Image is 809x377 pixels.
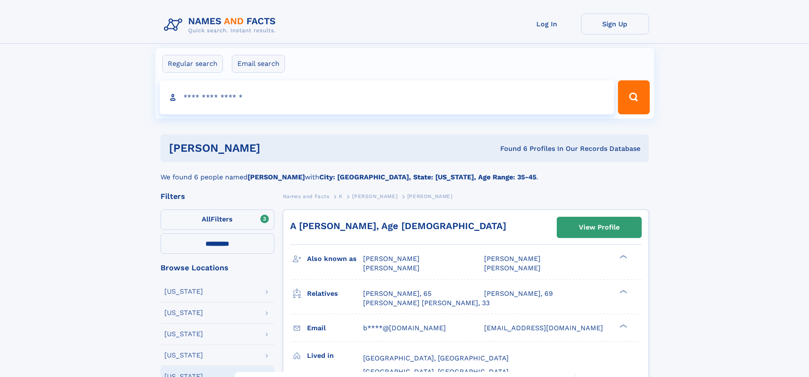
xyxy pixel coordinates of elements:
[617,289,628,294] div: ❯
[164,288,203,295] div: [US_STATE]
[339,191,343,201] a: K
[161,210,274,230] label: Filters
[484,255,541,263] span: [PERSON_NAME]
[617,254,628,260] div: ❯
[161,162,649,182] div: We found 6 people named with .
[162,55,223,73] label: Regular search
[363,264,420,272] span: [PERSON_NAME]
[161,193,274,200] div: Filters
[579,218,620,237] div: View Profile
[232,55,285,73] label: Email search
[363,289,431,298] a: [PERSON_NAME], 65
[164,309,203,316] div: [US_STATE]
[484,264,541,272] span: [PERSON_NAME]
[164,331,203,337] div: [US_STATE]
[307,321,363,335] h3: Email
[164,352,203,359] div: [US_STATE]
[290,221,506,231] a: A [PERSON_NAME], Age [DEMOGRAPHIC_DATA]
[169,143,381,153] h1: [PERSON_NAME]
[307,286,363,301] h3: Relatives
[161,264,274,272] div: Browse Locations
[160,80,615,114] input: search input
[380,144,640,153] div: Found 6 Profiles In Our Records Database
[581,14,649,34] a: Sign Up
[484,289,553,298] a: [PERSON_NAME], 69
[618,80,649,114] button: Search Button
[307,349,363,363] h3: Lived in
[319,173,536,181] b: City: [GEOGRAPHIC_DATA], State: [US_STATE], Age Range: 35-45
[363,255,420,263] span: [PERSON_NAME]
[407,193,453,199] span: [PERSON_NAME]
[557,217,641,238] a: View Profile
[617,323,628,329] div: ❯
[307,252,363,266] h3: Also known as
[363,368,509,376] span: [GEOGRAPHIC_DATA], [GEOGRAPHIC_DATA]
[363,354,509,362] span: [GEOGRAPHIC_DATA], [GEOGRAPHIC_DATA]
[352,191,397,201] a: [PERSON_NAME]
[161,14,283,37] img: Logo Names and Facts
[339,193,343,199] span: K
[352,193,397,199] span: [PERSON_NAME]
[202,215,211,223] span: All
[248,173,305,181] b: [PERSON_NAME]
[513,14,581,34] a: Log In
[484,324,603,332] span: [EMAIL_ADDRESS][DOMAIN_NAME]
[283,191,330,201] a: Names and Facts
[363,298,490,308] a: [PERSON_NAME] [PERSON_NAME], 33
